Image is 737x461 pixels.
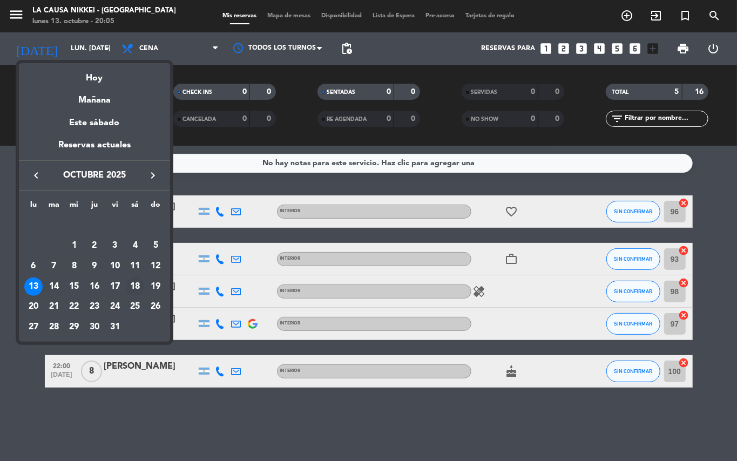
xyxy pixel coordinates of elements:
div: 20 [24,297,43,316]
div: 9 [85,257,104,275]
td: 25 de octubre de 2025 [125,296,146,317]
div: 6 [24,257,43,275]
div: 24 [106,297,124,316]
div: 19 [146,277,165,296]
div: 27 [24,318,43,336]
td: 27 de octubre de 2025 [23,317,44,337]
td: 7 de octubre de 2025 [44,256,64,276]
div: 28 [45,318,63,336]
td: 18 de octubre de 2025 [125,276,146,297]
div: 29 [65,318,83,336]
div: 10 [106,257,124,275]
th: jueves [84,199,105,215]
td: 21 de octubre de 2025 [44,296,64,317]
div: 26 [146,297,165,316]
i: keyboard_arrow_right [146,169,159,182]
div: 12 [146,257,165,275]
span: octubre 2025 [46,168,143,182]
div: 17 [106,277,124,296]
button: keyboard_arrow_left [26,168,46,182]
td: 30 de octubre de 2025 [84,317,105,337]
td: 13 de octubre de 2025 [23,276,44,297]
td: 15 de octubre de 2025 [64,276,84,297]
div: 7 [45,257,63,275]
td: 19 de octubre de 2025 [145,276,166,297]
div: 15 [65,277,83,296]
td: 22 de octubre de 2025 [64,296,84,317]
td: 3 de octubre de 2025 [105,235,125,256]
i: keyboard_arrow_left [30,169,43,182]
td: 1 de octubre de 2025 [64,235,84,256]
div: 5 [146,236,165,255]
td: 11 de octubre de 2025 [125,256,146,276]
td: 8 de octubre de 2025 [64,256,84,276]
div: 14 [45,277,63,296]
td: 16 de octubre de 2025 [84,276,105,297]
td: 23 de octubre de 2025 [84,296,105,317]
td: 17 de octubre de 2025 [105,276,125,297]
th: viernes [105,199,125,215]
td: 28 de octubre de 2025 [44,317,64,337]
td: OCT. [23,215,166,236]
button: keyboard_arrow_right [143,168,163,182]
div: 31 [106,318,124,336]
div: 2 [85,236,104,255]
td: 9 de octubre de 2025 [84,256,105,276]
th: domingo [145,199,166,215]
td: 2 de octubre de 2025 [84,235,105,256]
td: 10 de octubre de 2025 [105,256,125,276]
td: 20 de octubre de 2025 [23,296,44,317]
td: 29 de octubre de 2025 [64,317,84,337]
div: 18 [126,277,144,296]
div: 21 [45,297,63,316]
div: 22 [65,297,83,316]
th: lunes [23,199,44,215]
div: 11 [126,257,144,275]
div: Reservas actuales [19,138,170,160]
td: 6 de octubre de 2025 [23,256,44,276]
td: 5 de octubre de 2025 [145,235,166,256]
div: 25 [126,297,144,316]
th: sábado [125,199,146,215]
div: Hoy [19,63,170,85]
td: 12 de octubre de 2025 [145,256,166,276]
div: 30 [85,318,104,336]
td: 24 de octubre de 2025 [105,296,125,317]
th: miércoles [64,199,84,215]
td: 26 de octubre de 2025 [145,296,166,317]
div: Este sábado [19,108,170,138]
td: 14 de octubre de 2025 [44,276,64,297]
td: 31 de octubre de 2025 [105,317,125,337]
td: 4 de octubre de 2025 [125,235,146,256]
div: 23 [85,297,104,316]
th: martes [44,199,64,215]
div: Mañana [19,85,170,107]
div: 4 [126,236,144,255]
div: 3 [106,236,124,255]
div: 13 [24,277,43,296]
div: 16 [85,277,104,296]
div: 1 [65,236,83,255]
div: 8 [65,257,83,275]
